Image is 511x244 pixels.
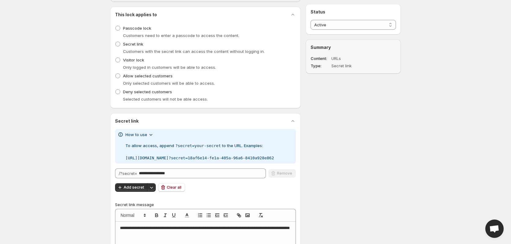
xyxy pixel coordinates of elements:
span: Allow selected customers [123,73,173,78]
dt: Content : [311,55,330,61]
span: Deny selected customers [123,89,172,94]
h2: This lock applies to [115,12,157,18]
span: Selected customers will not be able access. [123,97,208,102]
h2: Summary [311,44,396,50]
div: Open chat [485,220,504,238]
button: Other save actions [147,183,156,192]
dt: Type : [311,63,330,69]
h2: Secret link [115,118,139,124]
span: Passcode lock [123,26,151,31]
p: To allow access, append to the URL. Examples: [125,142,274,161]
span: Add secret [124,185,144,190]
span: Clear all [167,185,181,190]
dd: URLs [331,55,379,61]
span: Secret link [123,42,143,46]
span: How to use [125,131,147,138]
code: ?secret=your-secret [175,143,221,148]
span: Only logged in customers will be able to access. [123,65,216,70]
p: Secret link message [115,201,296,208]
button: How to use [122,130,158,139]
span: Only selected customers will be able to access. [123,81,215,86]
code: [URL][DOMAIN_NAME] ?secret= 18af6e14-fe1a-405a-96a6-8410a928e862 [125,155,274,161]
dd: Secret link [331,63,379,69]
button: Clear all secrets [158,183,185,192]
button: Add secret [115,183,148,192]
span: /?secret= [119,171,137,176]
span: Customers with the secret link can access the content without logging in. [123,49,265,54]
span: Visitor lock [123,57,144,62]
h2: Status [311,9,396,15]
span: Customers need to enter a passcode to access the content. [123,33,239,38]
